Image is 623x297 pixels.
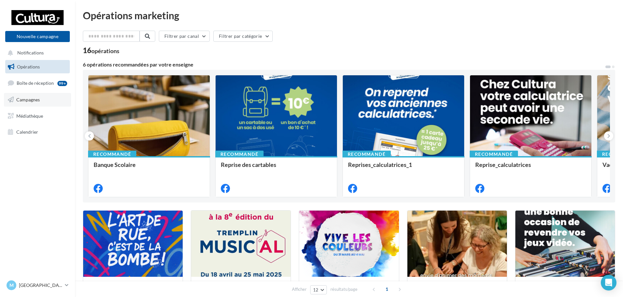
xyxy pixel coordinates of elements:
[330,286,357,292] span: résultats/page
[4,93,71,107] a: Campagnes
[475,161,586,174] div: Reprise_calculatrices
[4,60,71,74] a: Opérations
[16,97,40,102] span: Campagnes
[83,47,119,54] div: 16
[342,151,391,158] div: Recommandé
[83,62,605,67] div: 6 opérations recommandées par votre enseigne
[19,282,62,289] p: [GEOGRAPHIC_DATA]
[213,31,273,42] button: Filtrer par catégorie
[9,282,14,289] span: M
[4,125,71,139] a: Calendrier
[470,151,518,158] div: Recommandé
[292,286,307,292] span: Afficher
[91,48,119,54] div: opérations
[310,285,327,294] button: 12
[348,161,459,174] div: Reprises_calculatrices_1
[5,279,70,291] a: M [GEOGRAPHIC_DATA]
[17,64,40,69] span: Opérations
[88,151,136,158] div: Recommandé
[57,81,67,86] div: 99+
[313,287,319,292] span: 12
[4,109,71,123] a: Médiathèque
[159,31,210,42] button: Filtrer par canal
[215,151,264,158] div: Recommandé
[382,284,392,294] span: 1
[4,76,71,90] a: Boîte de réception99+
[16,129,38,135] span: Calendrier
[83,10,615,20] div: Opérations marketing
[17,50,44,56] span: Notifications
[5,31,70,42] button: Nouvelle campagne
[601,275,616,290] div: Open Intercom Messenger
[16,113,43,118] span: Médiathèque
[94,161,205,174] div: Banque Scolaire
[17,80,54,86] span: Boîte de réception
[221,161,332,174] div: Reprise des cartables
